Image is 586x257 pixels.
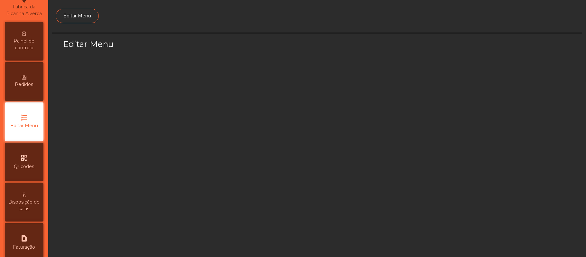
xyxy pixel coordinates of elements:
[63,38,315,50] h3: Editar Menu
[10,122,38,129] span: Editar Menu
[13,244,35,251] span: Faturação
[56,9,99,23] a: Editar Menu
[20,154,28,162] i: qr_code
[15,81,33,88] span: Pedidos
[6,38,42,51] span: Painel de controlo
[6,199,42,212] span: Disposição de salas
[14,163,34,170] span: Qr codes
[20,234,28,242] i: request_page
